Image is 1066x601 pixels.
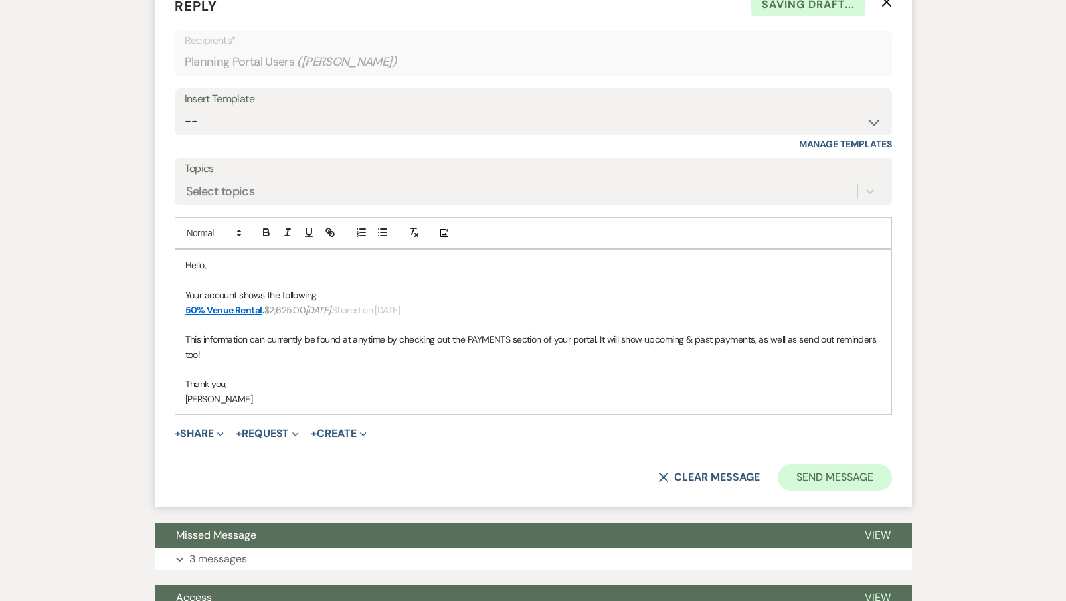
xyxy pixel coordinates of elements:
p: Your account shows the following [185,288,881,302]
p: This information can currently be found at anytime by checking out the PAYMENTS section of your p... [185,332,881,362]
span: + [236,428,242,439]
a: 50% Venue Rental [185,304,262,316]
span: $2,625.00 [264,304,306,316]
div: Planning Portal Users [185,49,882,75]
span: Shared on [DATE] [332,304,400,316]
p: Hello, [185,258,881,272]
button: 3 messages [155,548,912,570]
p: 3 messages [189,551,247,568]
button: Share [175,428,224,439]
button: Request [236,428,299,439]
span: ( [PERSON_NAME] ) [297,53,397,71]
div: Insert Template [185,90,882,109]
button: Clear message [658,472,759,483]
a: Manage Templates [799,138,892,150]
button: View [844,523,912,548]
span: Missed Message [176,528,256,542]
em: [DATE]. [306,304,332,316]
span: + [311,428,317,439]
button: Create [311,428,366,439]
div: Select topics [186,183,255,201]
p: [PERSON_NAME] [185,392,881,406]
label: Topics [185,159,882,179]
strong: . [185,304,265,316]
button: Missed Message [155,523,844,548]
span: View [865,528,891,542]
p: Recipients* [185,32,882,49]
p: Thank you, [185,377,881,391]
button: Send Message [778,464,891,491]
span: + [175,428,181,439]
